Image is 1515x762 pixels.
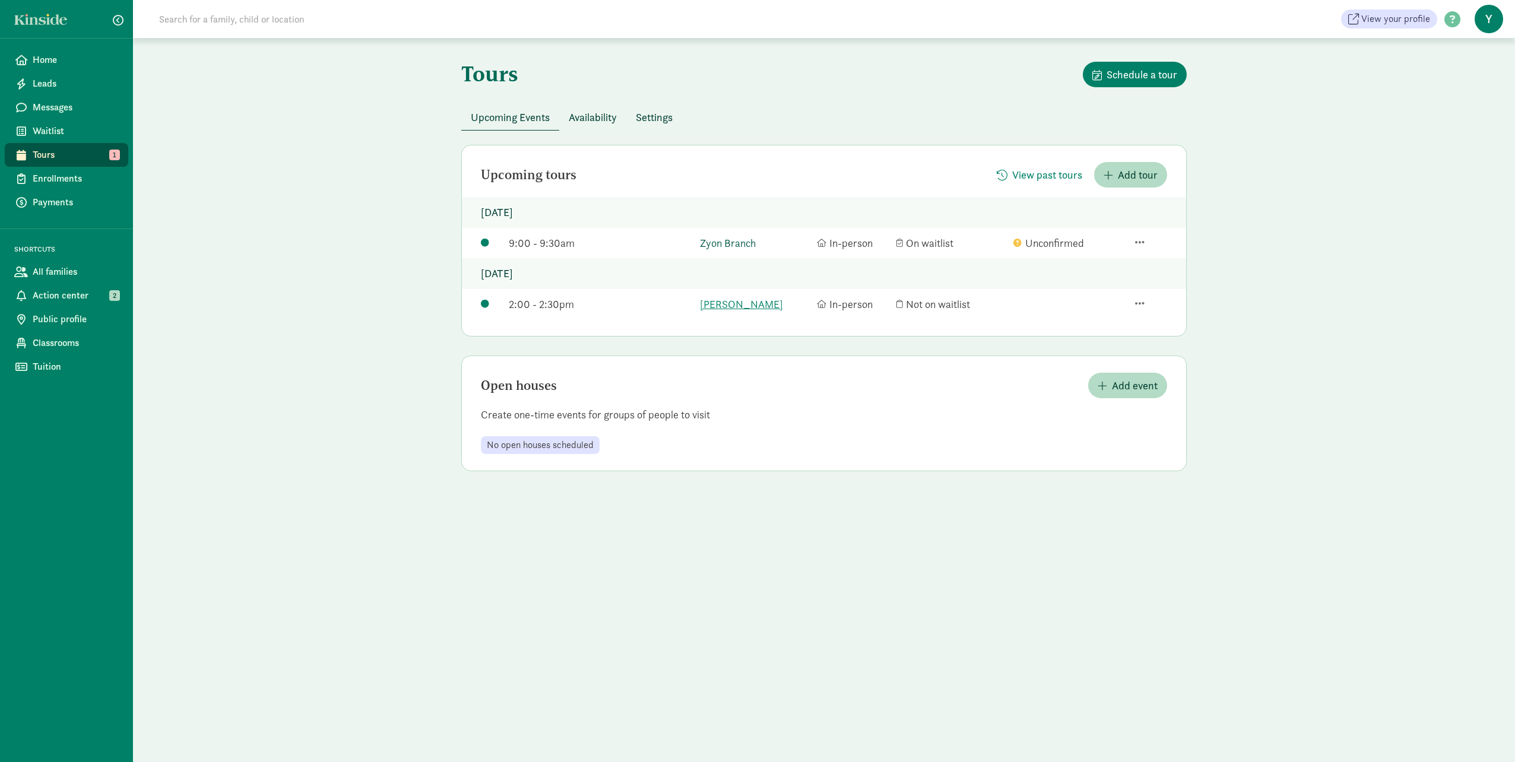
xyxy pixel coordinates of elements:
[1107,66,1177,82] span: Schedule a tour
[487,440,594,450] span: No open houses scheduled
[1094,162,1167,188] button: Add tour
[33,288,119,303] span: Action center
[462,197,1186,228] p: [DATE]
[33,312,119,326] span: Public profile
[33,148,119,162] span: Tours
[987,169,1092,182] a: View past tours
[5,96,128,119] a: Messages
[1361,12,1430,26] span: View your profile
[33,124,119,138] span: Waitlist
[33,336,119,350] span: Classrooms
[5,48,128,72] a: Home
[481,168,576,182] h2: Upcoming tours
[1012,167,1082,183] span: View past tours
[5,72,128,96] a: Leads
[109,150,120,160] span: 1
[817,296,891,312] div: In-person
[1083,62,1187,87] button: Schedule a tour
[461,104,559,130] button: Upcoming Events
[896,235,1007,251] div: On waitlist
[33,360,119,374] span: Tuition
[1341,9,1437,28] a: View your profile
[5,260,128,284] a: All families
[5,331,128,355] a: Classrooms
[33,195,119,209] span: Payments
[462,408,1186,422] p: Create one-time events for groups of people to visit
[1088,373,1167,398] button: Add event
[5,167,128,190] a: Enrollments
[626,104,682,130] button: Settings
[462,258,1186,289] p: [DATE]
[1475,5,1503,33] span: Y
[461,62,518,85] h1: Tours
[471,109,550,125] span: Upcoming Events
[481,379,557,393] h2: Open houses
[5,355,128,379] a: Tuition
[817,235,891,251] div: In-person
[509,296,693,312] div: 2:00 - 2:30pm
[1118,167,1158,183] span: Add tour
[33,265,119,279] span: All families
[33,100,119,115] span: Messages
[509,235,693,251] div: 9:00 - 9:30am
[5,284,128,307] a: Action center 2
[1112,377,1158,393] span: Add event
[896,296,1007,312] div: Not on waitlist
[569,109,617,125] span: Availability
[5,119,128,143] a: Waitlist
[5,307,128,331] a: Public profile
[1456,705,1515,762] iframe: Chat Widget
[559,104,626,130] button: Availability
[5,143,128,167] a: Tours 1
[5,190,128,214] a: Payments
[987,162,1092,188] button: View past tours
[1013,235,1124,251] div: Unconfirmed
[33,77,119,91] span: Leads
[33,53,119,67] span: Home
[636,109,673,125] span: Settings
[700,296,811,312] a: [PERSON_NAME]
[152,7,485,31] input: Search for a family, child or location
[700,235,811,251] a: Zyon Branch
[109,290,120,301] span: 2
[33,172,119,186] span: Enrollments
